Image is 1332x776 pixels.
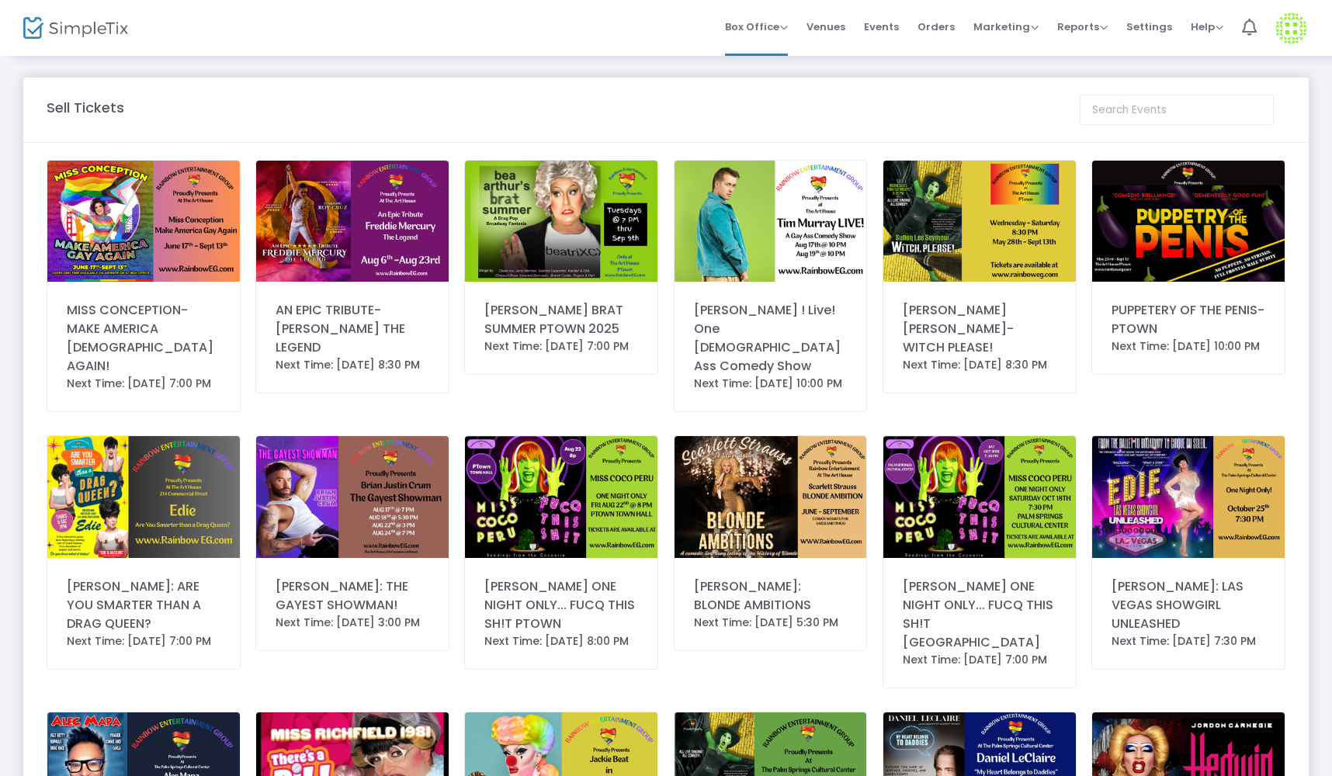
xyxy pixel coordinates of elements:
img: BJC750x472px750x472px.png [256,436,449,557]
img: 638822200150852901Untitled750x472px.png [47,436,240,557]
span: Settings [1126,7,1172,47]
div: Next Time: [DATE] 7:00 PM [67,376,220,392]
div: [PERSON_NAME] ! Live! One [DEMOGRAPHIC_DATA] Ass Comedy Show [694,301,848,376]
input: Search Events [1080,95,1274,125]
div: AN EPIC TRIBUTE- [PERSON_NAME] THE LEGEND [276,301,429,357]
span: Events [864,7,899,47]
img: 638737190253310298Puppetryofpenissimpletix.png [1092,161,1285,282]
img: 638876077292617353Untitleddesign.png [465,161,657,282]
div: Next Time: [DATE] 8:30 PM [903,357,1056,373]
div: Next Time: [DATE] 5:30 PM [694,615,848,631]
div: Next Time: [DATE] 10:00 PM [1112,338,1265,355]
div: Next Time: [DATE] 7:00 PM [903,652,1056,668]
img: 638790635282210713misscsimpletix.png [47,161,240,282]
div: [PERSON_NAME] BRAT SUMMER PTOWN 2025 [484,301,638,338]
img: MISSCOCOPERUsimpkletix.png [465,436,657,557]
m-panel-title: Sell Tickets [47,97,124,118]
img: 638860563833010596TimMurraysimpletix.png [675,161,867,282]
img: FreddiMercury24x36750x472px.png [256,161,449,282]
div: PUPPETERY OF THE PENIS- PTOWN [1112,301,1265,338]
div: MISS CONCEPTION- MAKE AMERICA [DEMOGRAPHIC_DATA] AGAIN! [67,301,220,376]
div: Next Time: [DATE] 7:00 PM [67,633,220,650]
div: Next Time: [DATE] 8:30 PM [276,357,429,373]
span: Box Office [725,19,788,34]
div: [PERSON_NAME]: THE GAYEST SHOWMAN! [276,577,429,615]
img: ediesimpletixps.png [1092,436,1285,557]
img: 638875121788284926MISSCOCOPERUPALMSPRINGSsimpkletix.png [883,436,1076,557]
div: Next Time: [DATE] 3:00 PM [276,615,429,631]
span: Venues [806,7,845,47]
span: Orders [917,7,955,47]
div: [PERSON_NAME]: BLONDE AMBITIONS [694,577,848,615]
div: Next Time: [DATE] 7:30 PM [1112,633,1265,650]
div: [PERSON_NAME]: ARE YOU SMARTER THAN A DRAG QUEEN? [67,577,220,633]
div: Next Time: [DATE] 8:00 PM [484,633,638,650]
span: Marketing [973,19,1039,34]
span: Help [1191,19,1223,34]
span: Reports [1057,19,1108,34]
div: [PERSON_NAME] ONE NIGHT ONLY... FUCQ THIS SH!T [GEOGRAPHIC_DATA] [903,577,1056,652]
div: [PERSON_NAME] ONE NIGHT ONLY... FUCQ THIS SH!T PTOWN [484,577,638,633]
img: SCARLETTSTRAUSSSMPLETIX.png [675,436,867,557]
div: [PERSON_NAME] [PERSON_NAME]- WITCH PLEASE! [903,301,1056,357]
div: [PERSON_NAME]: LAS VEGAS SHOWGIRL UNLEASHED [1112,577,1265,633]
img: 638733503334049830suttontixticket.png [883,161,1076,282]
div: Next Time: [DATE] 10:00 PM [694,376,848,392]
div: Next Time: [DATE] 7:00 PM [484,338,638,355]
